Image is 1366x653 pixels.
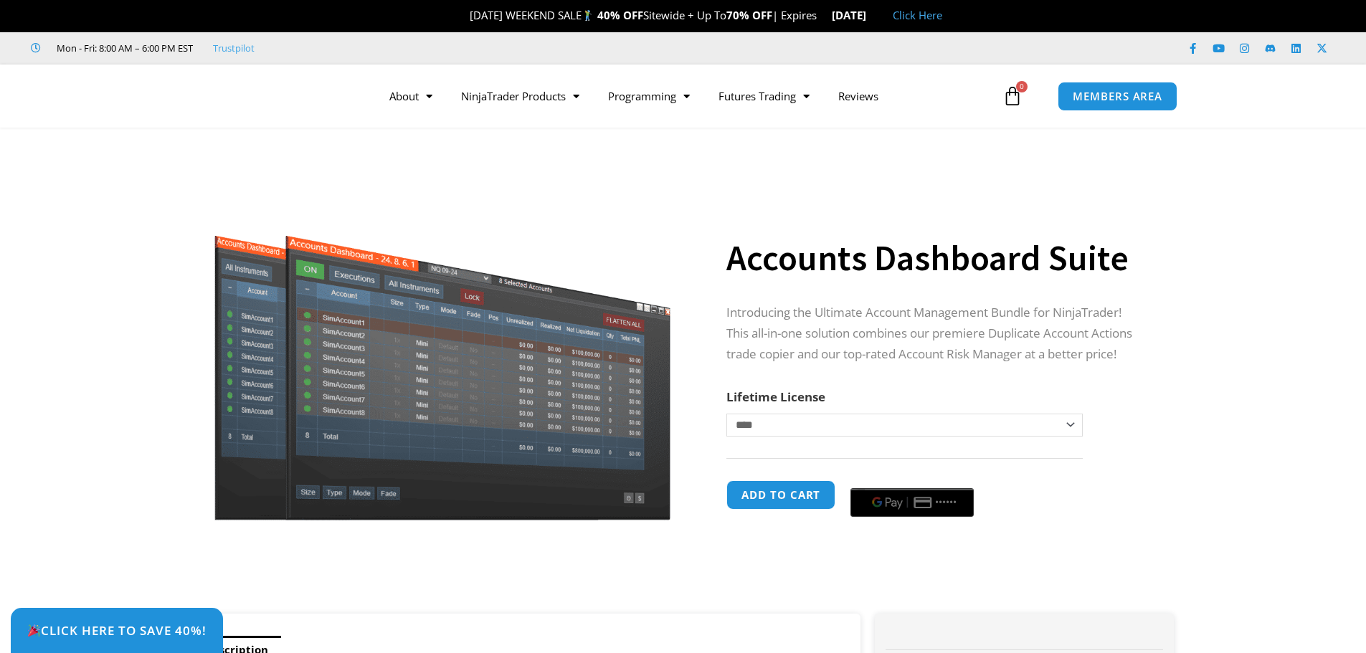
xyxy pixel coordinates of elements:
a: 🎉Click Here to save 40%! [11,608,223,653]
a: Click Here [893,8,942,22]
a: MEMBERS AREA [1058,82,1177,111]
span: MEMBERS AREA [1073,91,1162,102]
a: NinjaTrader Products [447,80,594,113]
span: [DATE] WEEKEND SALE Sitewide + Up To | Expires [455,8,831,22]
span: Mon - Fri: 8:00 AM – 6:00 PM EST [53,39,193,57]
img: ⌛ [817,10,828,21]
img: 🏭 [867,10,878,21]
button: Buy with GPay [850,488,974,517]
img: 🎉 [458,10,469,21]
a: Clear options [726,444,749,454]
a: 0 [981,75,1044,117]
span: Click Here to save 40%! [27,624,207,637]
img: Screenshot 2024-08-26 155710eeeee [212,153,673,520]
p: Introducing the Ultimate Account Management Bundle for NinjaTrader! This all-in-one solution comb... [726,302,1145,365]
strong: 70% OFF [726,8,772,22]
iframe: Secure payment input frame [848,478,977,480]
a: Trustpilot [213,39,255,57]
a: Futures Trading [704,80,824,113]
img: 🎉 [28,624,40,637]
h1: Accounts Dashboard Suite [726,233,1145,283]
label: Lifetime License [726,389,825,405]
text: •••••• [936,497,957,507]
img: LogoAI | Affordable Indicators – NinjaTrader [169,70,323,122]
a: Programming [594,80,704,113]
a: About [375,80,447,113]
span: 0 [1016,81,1028,92]
a: Reviews [824,80,893,113]
img: 🏌️‍♂️ [582,10,593,21]
strong: [DATE] [832,8,878,22]
nav: Menu [375,80,999,113]
strong: 40% OFF [597,8,643,22]
button: Add to cart [726,480,835,510]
